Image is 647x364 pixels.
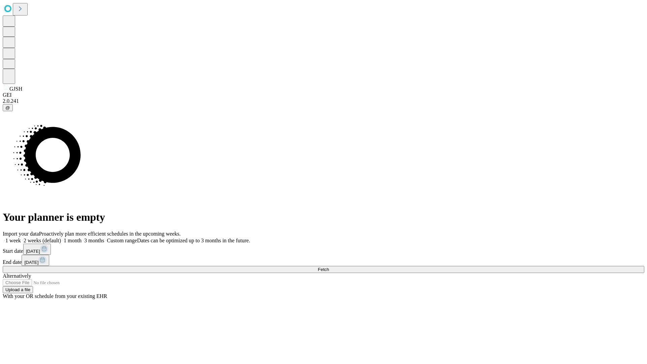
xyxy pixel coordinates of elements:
span: Import your data [3,231,39,237]
button: @ [3,104,13,111]
span: Custom range [107,238,137,243]
span: 1 week [5,238,21,243]
button: Fetch [3,266,644,273]
span: @ [5,105,10,110]
span: 2 weeks (default) [24,238,61,243]
div: Start date [3,244,644,255]
button: [DATE] [22,255,49,266]
span: GJSH [9,86,22,92]
h1: Your planner is empty [3,211,644,223]
span: Dates can be optimized up to 3 months in the future. [137,238,250,243]
span: With your OR schedule from your existing EHR [3,293,107,299]
span: 1 month [64,238,82,243]
span: 3 months [84,238,104,243]
span: Proactively plan more efficient schedules in the upcoming weeks. [39,231,181,237]
span: [DATE] [26,249,40,254]
div: 2.0.241 [3,98,644,104]
span: Fetch [318,267,329,272]
span: [DATE] [24,260,38,265]
button: Upload a file [3,286,33,293]
div: End date [3,255,644,266]
span: Alternatively [3,273,31,279]
button: [DATE] [23,244,51,255]
div: GEI [3,92,644,98]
